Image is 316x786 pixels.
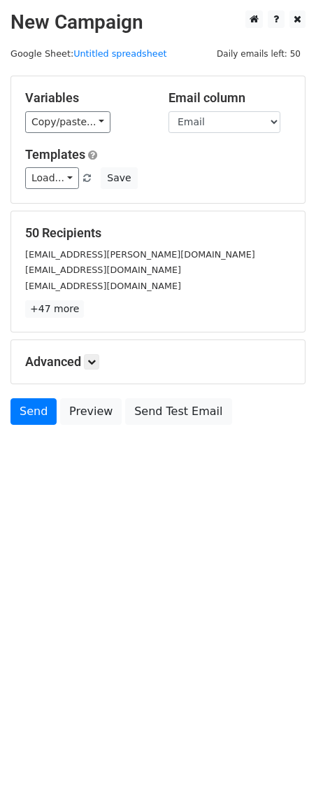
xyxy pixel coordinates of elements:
span: Daily emails left: 50 [212,46,306,62]
small: [EMAIL_ADDRESS][PERSON_NAME][DOMAIN_NAME] [25,249,255,260]
h5: 50 Recipients [25,225,291,241]
a: Untitled spreadsheet [73,48,166,59]
h5: Advanced [25,354,291,370]
small: Google Sheet: [10,48,167,59]
iframe: Chat Widget [246,719,316,786]
h5: Variables [25,90,148,106]
a: Load... [25,167,79,189]
small: [EMAIL_ADDRESS][DOMAIN_NAME] [25,281,181,291]
a: Daily emails left: 50 [212,48,306,59]
a: Send Test Email [125,398,231,425]
h2: New Campaign [10,10,306,34]
small: [EMAIL_ADDRESS][DOMAIN_NAME] [25,265,181,275]
a: +47 more [25,300,84,318]
a: Copy/paste... [25,111,110,133]
button: Save [101,167,137,189]
h5: Email column [168,90,291,106]
a: Templates [25,147,85,162]
a: Send [10,398,57,425]
a: Preview [60,398,122,425]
